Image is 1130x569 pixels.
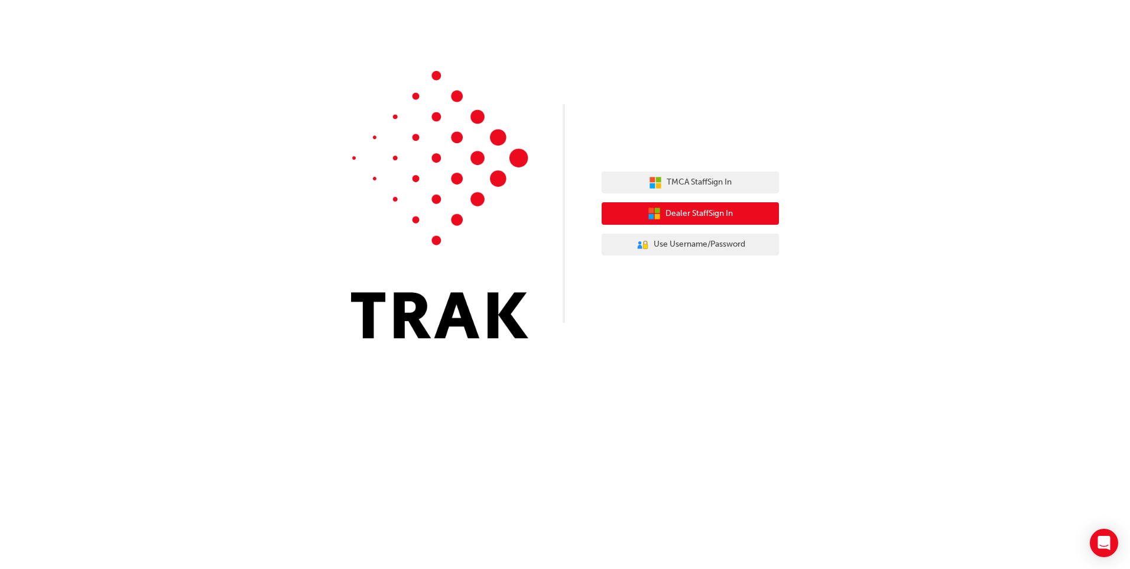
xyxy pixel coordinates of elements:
[351,71,528,338] img: Trak
[602,172,779,194] button: TMCA StaffSign In
[654,238,745,251] span: Use Username/Password
[665,207,733,221] span: Dealer Staff Sign In
[1090,529,1118,557] div: Open Intercom Messenger
[602,202,779,225] button: Dealer StaffSign In
[602,234,779,256] button: Use Username/Password
[667,176,732,189] span: TMCA Staff Sign In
